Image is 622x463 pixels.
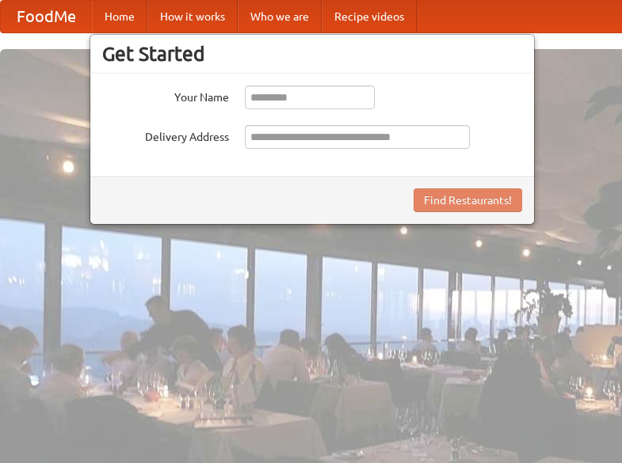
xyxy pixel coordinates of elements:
[414,188,522,212] button: Find Restaurants!
[102,125,229,145] label: Delivery Address
[147,1,238,32] a: How it works
[322,1,417,32] a: Recipe videos
[92,1,147,32] a: Home
[1,1,92,32] a: FoodMe
[238,1,322,32] a: Who we are
[102,85,229,105] label: Your Name
[102,42,522,66] h3: Get Started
